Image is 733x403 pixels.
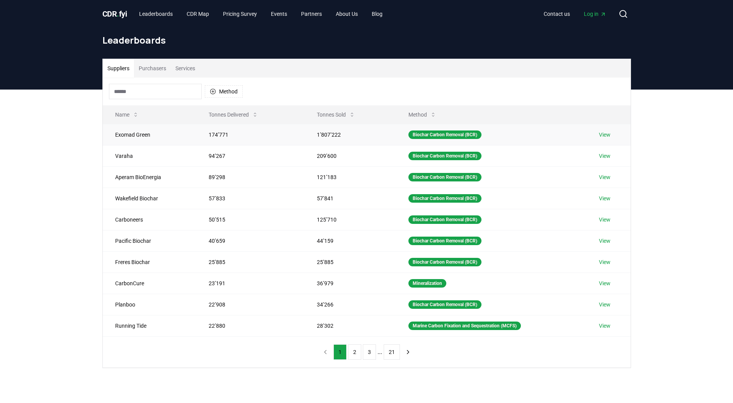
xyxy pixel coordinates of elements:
[366,7,389,21] a: Blog
[348,344,361,360] button: 2
[304,273,396,294] td: 36’979
[196,124,304,145] td: 174’771
[103,315,197,336] td: Running Tide
[103,59,134,78] button: Suppliers
[196,230,304,251] td: 40’659
[196,209,304,230] td: 50’515
[408,279,446,288] div: Mineralization
[304,124,396,145] td: 1’807’222
[599,258,611,266] a: View
[196,273,304,294] td: 23’191
[408,300,481,309] div: Biochar Carbon Removal (BCR)
[402,107,442,122] button: Method
[304,188,396,209] td: 57’841
[408,194,481,203] div: Biochar Carbon Removal (BCR)
[401,344,415,360] button: next page
[133,7,389,21] nav: Main
[103,294,197,315] td: Planboo
[103,273,197,294] td: CarbonCure
[599,131,611,139] a: View
[599,322,611,330] a: View
[202,107,264,122] button: Tonnes Delivered
[117,9,119,19] span: .
[103,230,197,251] td: Pacific Biochar
[537,7,612,21] nav: Main
[330,7,364,21] a: About Us
[537,7,576,21] a: Contact us
[408,237,481,245] div: Biochar Carbon Removal (BCR)
[103,145,197,166] td: Varaha
[304,315,396,336] td: 28’302
[103,188,197,209] td: Wakefield Biochar
[599,195,611,202] a: View
[408,215,481,224] div: Biochar Carbon Removal (BCR)
[408,130,481,139] div: Biochar Carbon Removal (BCR)
[408,258,481,266] div: Biochar Carbon Removal (BCR)
[599,237,611,245] a: View
[102,34,631,46] h1: Leaderboards
[584,10,606,18] span: Log in
[102,8,127,19] a: CDR.fyi
[304,294,396,315] td: 34’266
[599,279,611,287] a: View
[134,59,171,78] button: Purchasers
[196,188,304,209] td: 57’833
[599,301,611,308] a: View
[196,294,304,315] td: 22’908
[304,166,396,188] td: 121’183
[599,173,611,181] a: View
[109,107,145,122] button: Name
[196,251,304,273] td: 25’885
[196,166,304,188] td: 89’298
[103,166,197,188] td: Aperam BioEnergia
[265,7,293,21] a: Events
[180,7,215,21] a: CDR Map
[333,344,347,360] button: 1
[311,107,361,122] button: Tonnes Sold
[103,251,197,273] td: Freres Biochar
[304,209,396,230] td: 125’710
[133,7,179,21] a: Leaderboards
[103,209,197,230] td: Carboneers
[103,124,197,145] td: Exomad Green
[205,85,243,98] button: Method
[363,344,376,360] button: 3
[196,315,304,336] td: 22’880
[102,9,127,19] span: CDR fyi
[578,7,612,21] a: Log in
[171,59,200,78] button: Services
[599,152,611,160] a: View
[304,145,396,166] td: 209’600
[599,216,611,224] a: View
[295,7,328,21] a: Partners
[304,230,396,251] td: 44’159
[384,344,400,360] button: 21
[304,251,396,273] td: 25’885
[408,322,521,330] div: Marine Carbon Fixation and Sequestration (MCFS)
[408,152,481,160] div: Biochar Carbon Removal (BCR)
[378,347,382,357] li: ...
[217,7,263,21] a: Pricing Survey
[408,173,481,181] div: Biochar Carbon Removal (BCR)
[196,145,304,166] td: 94’267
